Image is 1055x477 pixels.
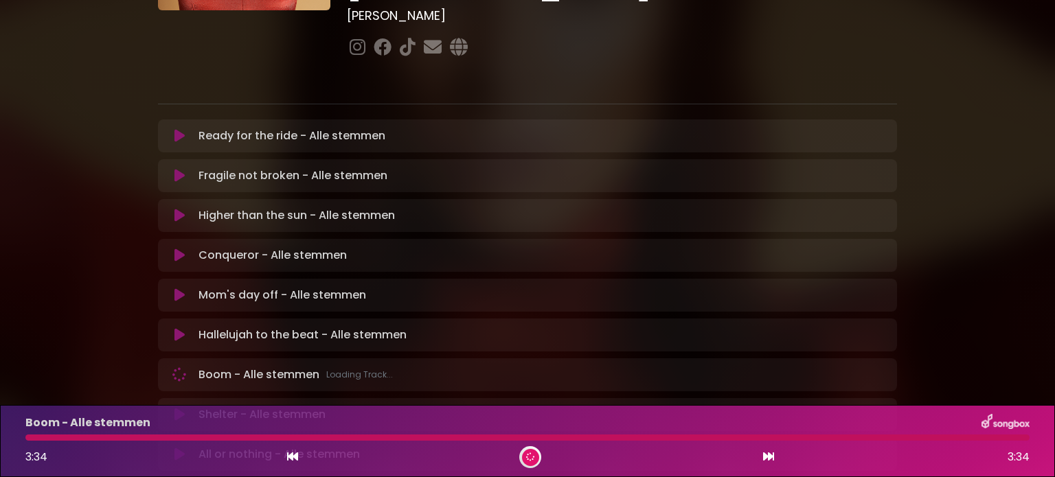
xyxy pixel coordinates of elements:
[198,167,387,184] p: Fragile not broken - Alle stemmen
[198,247,347,264] p: Conqueror - Alle stemmen
[326,369,393,381] span: Loading Track...
[198,287,366,303] p: Mom's day off - Alle stemmen
[347,8,897,23] h3: [PERSON_NAME]
[198,207,395,224] p: Higher than the sun - Alle stemmen
[198,367,393,383] p: Boom - Alle stemmen
[1008,449,1030,465] span: 3:34
[25,449,47,465] span: 3:34
[198,128,385,144] p: Ready for the ride - Alle stemmen
[198,327,407,343] p: Hallelujah to the beat - Alle stemmen
[25,415,150,431] p: Boom - Alle stemmen
[982,414,1030,432] img: songbox-logo-white.png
